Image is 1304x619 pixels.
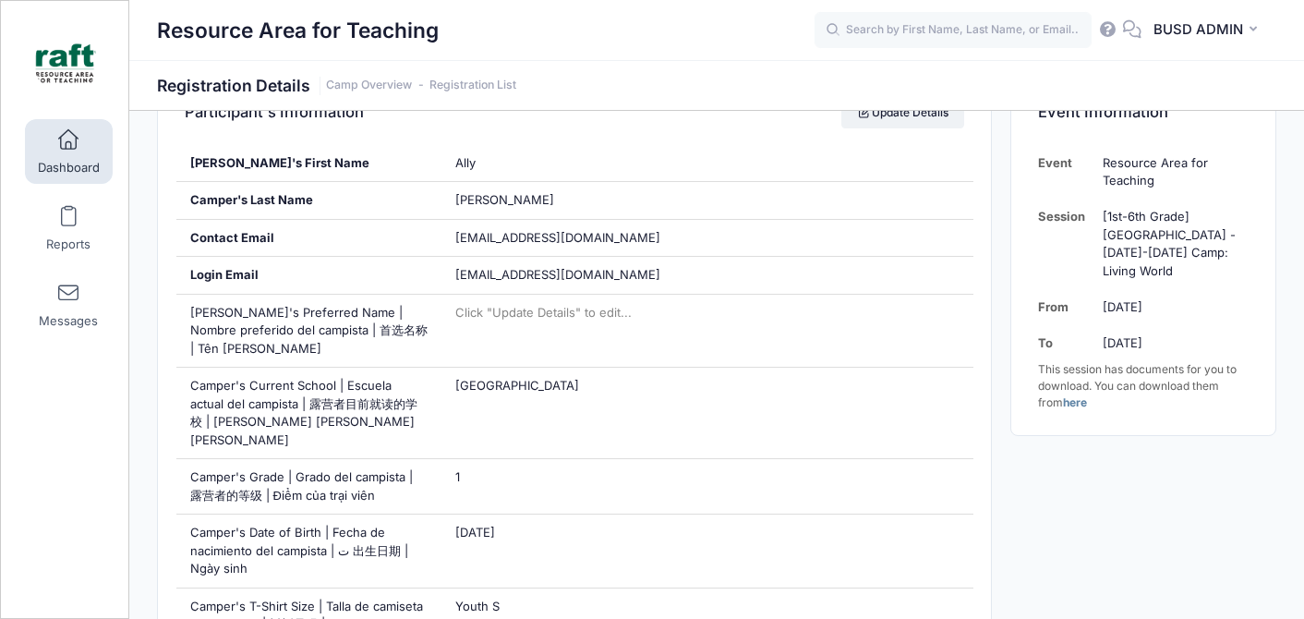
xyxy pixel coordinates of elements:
[455,192,554,207] span: [PERSON_NAME]
[176,145,442,182] div: [PERSON_NAME]'s First Name
[326,79,412,92] a: Camp Overview
[176,257,442,294] div: Login Email
[455,230,660,245] span: [EMAIL_ADDRESS][DOMAIN_NAME]
[1094,325,1249,361] td: [DATE]
[1141,9,1276,52] button: BUSD ADMIN
[429,79,516,92] a: Registration List
[185,86,364,139] h4: Participant's Information
[39,313,98,329] span: Messages
[176,515,442,588] div: Camper's Date of Birth | Fecha de nacimiento del campista | ت 出生日期 | Ngày sinh
[31,29,101,98] img: Resource Area for Teaching
[1038,289,1094,325] td: From
[176,295,442,368] div: [PERSON_NAME]'s Preferred Name | Nombre preferido del campista | 首选名称 | Tên [PERSON_NAME]
[455,155,476,170] span: Ally
[1094,199,1249,289] td: [1st-6th Grade] [GEOGRAPHIC_DATA] - [DATE]-[DATE] Camp: Living World
[455,305,632,320] span: Click "Update Details" to edit...
[1038,86,1168,139] h4: Event Information
[25,273,113,337] a: Messages
[176,459,442,514] div: Camper's Grade | Grado del campista | 露营者的等级 | Điểm của trại viên
[25,196,113,261] a: Reports
[1094,145,1249,200] td: Resource Area for Teaching
[46,237,91,252] span: Reports
[38,160,100,176] span: Dashboard
[1063,395,1087,409] a: here
[157,9,439,52] h1: Resource Area for Teaching
[176,368,442,458] div: Camper's Current School | Escuela actual del campista | 露营者目前就读的学校 | [PERSON_NAME] [PERSON_NAME] ...
[455,599,500,613] span: Youth S
[1038,145,1094,200] td: Event
[815,12,1092,49] input: Search by First Name, Last Name, or Email...
[1038,199,1094,289] td: Session
[455,378,579,393] span: [GEOGRAPHIC_DATA]
[176,182,442,219] div: Camper's Last Name
[176,220,442,257] div: Contact Email
[1094,289,1249,325] td: [DATE]
[157,76,516,95] h1: Registration Details
[1,19,130,107] a: Resource Area for Teaching
[455,525,495,540] span: [DATE]
[25,119,113,184] a: Dashboard
[455,469,460,484] span: 1
[455,266,686,285] span: [EMAIL_ADDRESS][DOMAIN_NAME]
[1153,19,1243,40] span: BUSD ADMIN
[841,97,964,128] a: Update Details
[1038,361,1249,411] div: This session has documents for you to download. You can download them from
[1038,325,1094,361] td: To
